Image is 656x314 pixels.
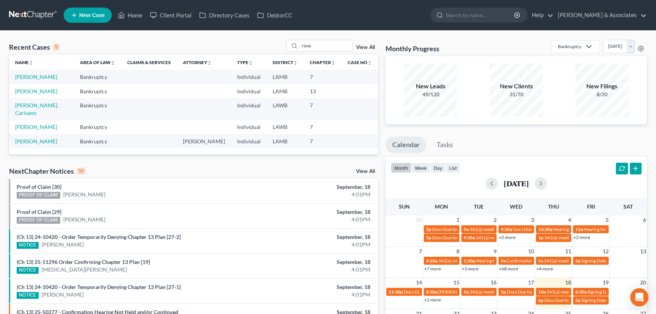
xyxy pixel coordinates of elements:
[231,98,267,120] td: Individual
[544,235,654,240] span: 341(a) meeting for [PERSON_NAME] [PERSON_NAME]
[348,60,372,65] a: Case Nounfold_more
[432,226,495,232] span: Docs Due for [PERSON_NAME]
[501,289,506,295] span: 5p
[258,233,370,241] div: September, 18
[267,120,304,134] td: LAWB
[15,102,58,116] a: [PERSON_NAME], Carisann
[195,8,253,22] a: Directory Cases
[258,283,370,291] div: September, 18
[121,55,177,70] th: Claims & Services
[538,297,544,303] span: 6p
[331,61,336,65] i: unfold_more
[258,183,370,191] div: September, 18
[432,235,495,240] span: Docs Due for [PERSON_NAME]
[77,168,86,174] div: 10
[575,289,587,295] span: 6:30a
[53,44,60,50] div: 5
[304,84,342,98] td: 13
[310,60,336,65] a: Chapterunfold_more
[231,120,267,134] td: Individual
[587,203,595,210] span: Fri
[237,60,253,65] a: Typeunfold_more
[639,278,647,287] span: 20
[17,267,39,274] div: NOTICE
[424,297,441,303] a: +2 more
[575,226,583,232] span: 11a
[404,289,466,295] span: Docs Due for [PERSON_NAME]
[575,91,628,98] div: 8/20
[544,297,607,303] span: Docs Due for [PERSON_NAME]
[258,266,370,273] div: 4:01PM
[258,191,370,198] div: 4:01PM
[231,134,267,148] td: Individual
[74,120,121,134] td: Bankruptcy
[389,289,403,295] span: 11:30p
[183,60,212,65] a: Attorneyunfold_more
[258,291,370,298] div: 4:01PM
[63,191,105,198] a: [PERSON_NAME]
[146,8,195,22] a: Client Portal
[553,226,612,232] span: Hearing for [PERSON_NAME]
[490,278,497,287] span: 16
[575,82,628,91] div: New Filings
[464,226,469,232] span: 9a
[74,70,121,84] td: Bankruptcy
[464,289,469,295] span: 9a
[464,258,475,264] span: 1:30p
[258,216,370,223] div: 4:01PM
[386,137,426,153] a: Calendar
[501,258,506,264] span: 9a
[177,134,231,148] td: [PERSON_NAME]
[446,163,460,173] button: list
[411,163,430,173] button: week
[527,278,535,287] span: 17
[587,289,655,295] span: Signing Date for [PERSON_NAME]
[15,60,33,65] a: Nameunfold_more
[584,226,643,232] span: Hearing for [PERSON_NAME]
[29,61,33,65] i: unfold_more
[554,8,647,22] a: [PERSON_NAME] & Associates
[430,163,446,173] button: day
[267,98,304,120] td: LAWB
[602,278,609,287] span: 19
[304,98,342,120] td: 7
[17,259,150,265] a: (Ch 13) 25-11296 Order Confirming Chapter 13 Plan [19]
[63,216,105,223] a: [PERSON_NAME]
[17,217,60,224] div: PROOF OF CLAIM
[469,289,542,295] span: 341(a) meeting for [PERSON_NAME]
[476,235,549,240] span: 341(a) meeting for [PERSON_NAME]
[42,291,84,298] a: [PERSON_NAME]
[111,61,115,65] i: unfold_more
[474,203,484,210] span: Tue
[74,98,121,120] td: Bankruptcy
[300,40,353,51] input: Search by name...
[258,241,370,248] div: 4:01PM
[507,289,569,295] span: Docs Due for [PERSON_NAME]
[79,13,105,18] span: New Case
[356,45,375,50] a: View All
[538,235,544,240] span: 1p
[367,61,372,65] i: unfold_more
[602,247,609,256] span: 12
[15,138,57,144] a: [PERSON_NAME]
[231,70,267,84] td: Individual
[17,209,61,215] a: Proof of Claim [29]
[639,247,647,256] span: 13
[426,226,431,232] span: 5p
[575,297,581,303] span: 2p
[17,184,61,190] a: Proof of Claim [30]
[258,258,370,266] div: September, 18
[547,289,620,295] span: 341(a) meeting for [PERSON_NAME]
[17,242,39,249] div: NOTICE
[418,247,423,256] span: 7
[258,208,370,216] div: September, 18
[558,43,581,50] div: Bankruptcy
[42,241,84,248] a: [PERSON_NAME]
[273,60,298,65] a: Districtunfold_more
[538,258,543,264] span: 9a
[74,84,121,98] td: Bankruptcy
[426,289,437,295] span: 8:30a
[248,61,253,65] i: unfold_more
[536,266,553,272] a: +4 more
[510,203,522,210] span: Wed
